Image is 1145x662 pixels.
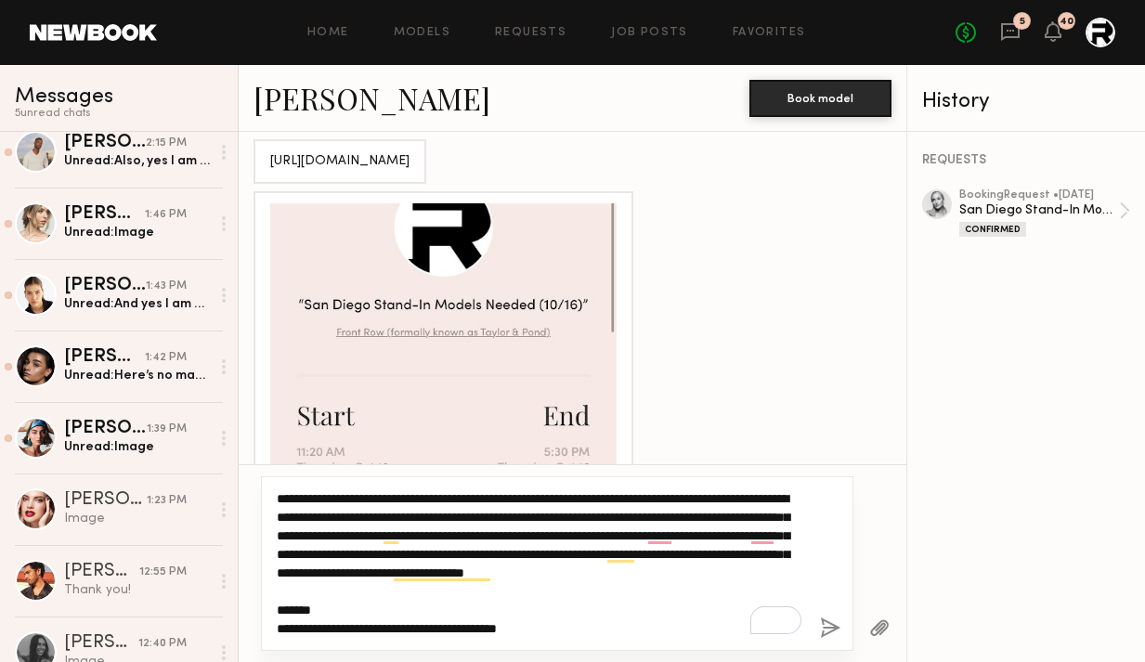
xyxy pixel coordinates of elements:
div: [PERSON_NAME] [64,491,147,510]
div: 1:39 PM [147,421,187,438]
div: Unread: Image [64,224,210,241]
a: [PERSON_NAME] [254,78,490,118]
div: 12:40 PM [138,635,187,653]
a: bookingRequest •[DATE]San Diego Stand-In Models Needed (10/16)Confirmed [959,189,1130,237]
div: History [922,91,1130,112]
div: 1:46 PM [145,206,187,224]
div: Unread: Here’s no make up close up [64,367,210,384]
div: [PERSON_NAME] [64,563,139,581]
div: [PERSON_NAME] [64,634,138,653]
div: 2:15 PM [146,135,187,152]
div: Unread: Also, yes I am available 10/20 and 10/21 [64,152,210,170]
div: booking Request • [DATE] [959,189,1119,201]
span: Messages [15,86,113,108]
a: Favorites [733,27,806,39]
div: 12:55 PM [139,564,187,581]
a: Home [307,27,349,39]
div: Unread: And yes I am available! [64,295,210,313]
a: 5 [1000,21,1021,45]
div: [PERSON_NAME] [64,420,147,438]
a: Book model [749,89,891,105]
div: [PERSON_NAME] [64,134,146,152]
div: [PERSON_NAME] [64,348,145,367]
div: [URL][DOMAIN_NAME] [270,151,410,173]
div: 40 [1060,17,1073,27]
textarea: To enrich screen reader interactions, please activate Accessibility in Grammarly extension settings [277,489,805,638]
a: Models [394,27,450,39]
a: Requests [495,27,566,39]
div: [PERSON_NAME] [64,277,146,295]
div: 1:23 PM [147,492,187,510]
div: Confirmed [959,222,1026,237]
div: 1:42 PM [145,349,187,367]
div: Thank you! [64,581,210,599]
div: [PERSON_NAME] [64,205,145,224]
button: Book model [749,80,891,117]
div: REQUESTS [922,154,1130,167]
div: Image [64,510,210,527]
div: Unread: Image [64,438,210,456]
div: San Diego Stand-In Models Needed (10/16) [959,201,1119,219]
div: 5 [1020,17,1025,27]
a: Job Posts [611,27,688,39]
div: 1:43 PM [146,278,187,295]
